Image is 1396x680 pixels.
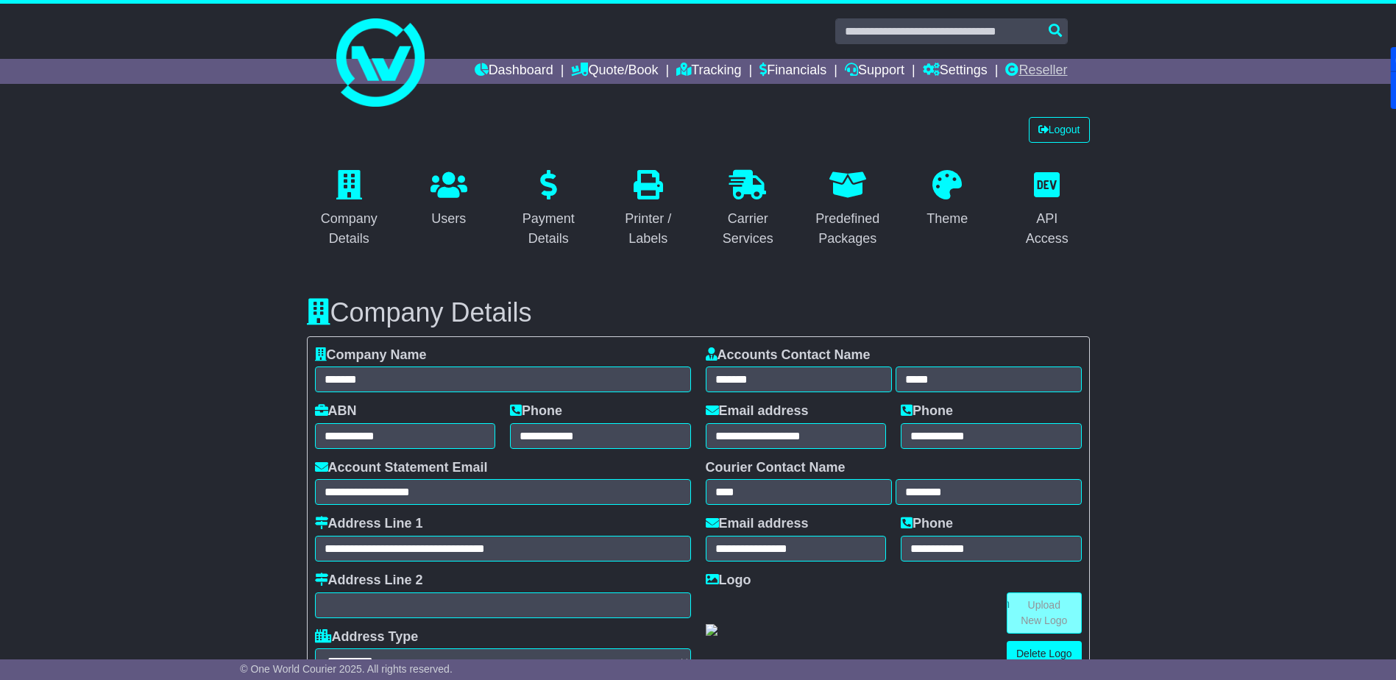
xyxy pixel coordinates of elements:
[510,403,562,419] label: Phone
[1007,592,1082,634] a: Upload New Logo
[475,59,553,84] a: Dashboard
[307,298,1090,327] h3: Company Details
[901,516,953,532] label: Phone
[315,347,427,364] label: Company Name
[706,460,846,476] label: Courier Contact Name
[845,59,904,84] a: Support
[606,165,691,254] a: Printer / Labels
[926,209,968,229] div: Theme
[1005,59,1067,84] a: Reseller
[805,165,890,254] a: Predefined Packages
[307,165,392,254] a: Company Details
[706,624,718,636] img: GetCustomerLogo
[516,209,582,249] div: Payment Details
[431,209,467,229] div: Users
[706,165,791,254] a: Carrier Services
[421,165,477,234] a: Users
[706,347,871,364] label: Accounts Contact Name
[759,59,826,84] a: Financials
[917,165,977,234] a: Theme
[315,516,423,532] label: Address Line 1
[315,573,423,589] label: Address Line 2
[923,59,988,84] a: Settings
[315,460,488,476] label: Account Statement Email
[316,209,383,249] div: Company Details
[1005,165,1090,254] a: API Access
[706,573,751,589] label: Logo
[715,209,782,249] div: Carrier Services
[315,629,419,645] label: Address Type
[1014,209,1080,249] div: API Access
[1029,117,1090,143] a: Logout
[676,59,741,84] a: Tracking
[901,403,953,419] label: Phone
[571,59,658,84] a: Quote/Book
[815,209,881,249] div: Predefined Packages
[506,165,592,254] a: Payment Details
[706,516,809,532] label: Email address
[240,663,453,675] span: © One World Courier 2025. All rights reserved.
[615,209,681,249] div: Printer / Labels
[1007,641,1082,667] a: Delete Logo
[315,403,357,419] label: ABN
[706,403,809,419] label: Email address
